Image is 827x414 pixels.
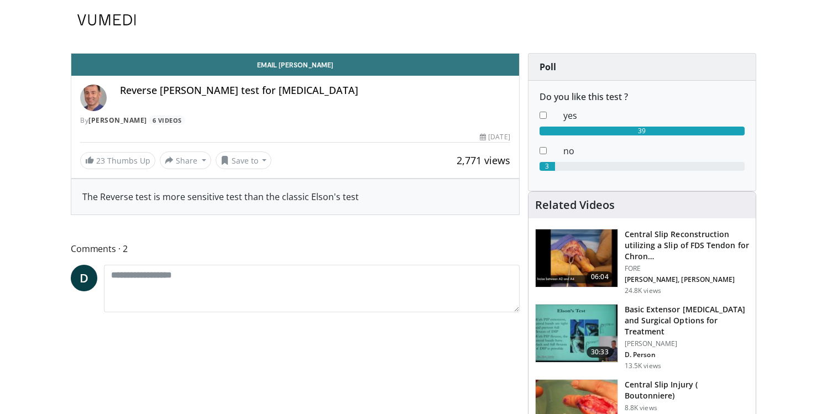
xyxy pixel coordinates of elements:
div: By [80,116,510,125]
p: Jason Nydick [625,275,749,284]
p: 24.8K views [625,286,661,295]
img: a3caf157-84ca-44da-b9c8-ceb8ddbdfb08.150x105_q85_crop-smart_upscale.jpg [536,229,617,287]
h3: Central Slip Reconstruction utilizing a Slip of FDS Tendon for Chronic Boutonniere Deformity [625,229,749,262]
span: Comments 2 [71,242,520,256]
h3: Central Slip Injury ( Boutonniere) [625,379,749,401]
p: [PERSON_NAME] [625,339,749,348]
button: Save to [216,151,272,169]
p: FORE [625,264,749,273]
div: 3 [540,162,556,171]
p: 13.5K views [625,361,661,370]
a: 06:04 Central Slip Reconstruction utilizing a Slip of FDS Tendon for Chron… FORE [PERSON_NAME], [... [535,229,749,295]
button: Share [160,151,211,169]
a: [PERSON_NAME] [88,116,147,125]
img: bed40874-ca21-42dc-8a42-d9b09b7d8d58.150x105_q85_crop-smart_upscale.jpg [536,305,617,362]
span: 06:04 [587,271,613,282]
span: 30:33 [587,347,613,358]
span: 23 [96,155,105,166]
div: [DATE] [480,132,510,142]
a: 6 Videos [149,116,185,125]
dd: no [555,144,753,158]
img: Avatar [80,85,107,111]
span: 2,771 views [457,154,510,167]
a: Email [PERSON_NAME] [71,54,519,76]
a: D [71,265,97,291]
h4: Related Videos [535,198,615,212]
p: David Person [625,350,749,359]
dd: yes [555,109,753,122]
h6: Do you like this test ? [540,92,745,102]
h3: Basic Extensor [MEDICAL_DATA] and Surgical Options for Treatment [625,304,749,337]
strong: Poll [540,61,556,73]
img: VuMedi Logo [77,14,136,25]
div: 39 [540,127,745,135]
h4: Reverse [PERSON_NAME] test for [MEDICAL_DATA] [120,85,510,97]
div: The Reverse test is more sensitive test than the classic Elson's test [82,190,508,203]
p: 8.8K views [625,403,657,412]
a: 23 Thumbs Up [80,152,155,169]
a: 30:33 Basic Extensor [MEDICAL_DATA] and Surgical Options for Treatment [PERSON_NAME] D. Person 13... [535,304,749,370]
